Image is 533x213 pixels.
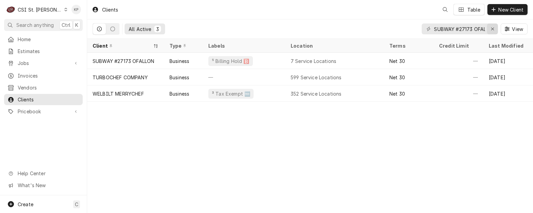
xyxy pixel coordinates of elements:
div: Net 30 [389,74,405,81]
div: Labels [208,42,280,49]
button: Erase input [487,23,498,34]
span: Jobs [18,60,69,67]
div: [DATE] [483,53,533,69]
span: Estimates [18,48,79,55]
div: [DATE] [483,69,533,85]
button: Search anythingCtrlK [4,19,83,31]
span: C [75,201,78,208]
span: View [511,26,524,33]
div: Business [169,90,189,97]
a: Clients [4,94,83,105]
div: Last Modified [489,42,526,49]
div: CSI St. Louis's Avatar [6,5,16,14]
a: Vendors [4,82,83,93]
a: Go to Jobs [4,58,83,69]
div: Business [169,74,189,81]
div: [DATE] [483,85,533,102]
span: Search anything [16,21,54,29]
div: 352 Service Locations [291,90,341,97]
span: Create [18,201,33,207]
div: Table [467,6,481,13]
div: Kym Parson's Avatar [71,5,81,14]
div: ³ Tax Exempt 🆓 [211,90,251,97]
div: — [434,85,483,102]
div: — [434,69,483,85]
div: C [6,5,16,14]
span: Vendors [18,84,79,91]
div: ⁵ Billing Hold 🅱️ [211,58,250,65]
a: Go to Help Center [4,168,83,179]
span: Home [18,36,79,43]
div: Net 30 [389,58,405,65]
div: WELBILT MERRYCHEF [93,90,144,97]
div: KP [71,5,81,14]
span: What's New [18,182,79,189]
a: Home [4,34,83,45]
div: Terms [389,42,427,49]
div: Net 30 [389,90,405,97]
div: Location [291,42,378,49]
div: 7 Service Locations [291,58,336,65]
div: Credit Limit [439,42,477,49]
span: Pricebook [18,108,69,115]
div: Type [169,42,196,49]
span: K [75,21,78,29]
span: Ctrl [62,21,70,29]
input: Keyword search [434,23,485,34]
div: 599 Service Locations [291,74,341,81]
div: Client [93,42,152,49]
a: Estimates [4,46,83,57]
span: Invoices [18,72,79,79]
span: Help Center [18,170,79,177]
span: New Client [497,6,525,13]
a: Go to Pricebook [4,106,83,117]
button: Open search [440,4,451,15]
div: — [434,53,483,69]
div: 3 [156,26,160,33]
div: SUBWAY #27173 OFALLON [93,58,154,65]
button: New Client [487,4,528,15]
div: — [203,69,285,85]
div: CSI St. [PERSON_NAME] [18,6,62,13]
a: Invoices [4,70,83,81]
div: Business [169,58,189,65]
span: Clients [18,96,79,103]
div: All Active [129,26,151,33]
button: View [501,23,528,34]
a: Go to What's New [4,180,83,191]
div: TURBOCHEF COMPANY [93,74,148,81]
